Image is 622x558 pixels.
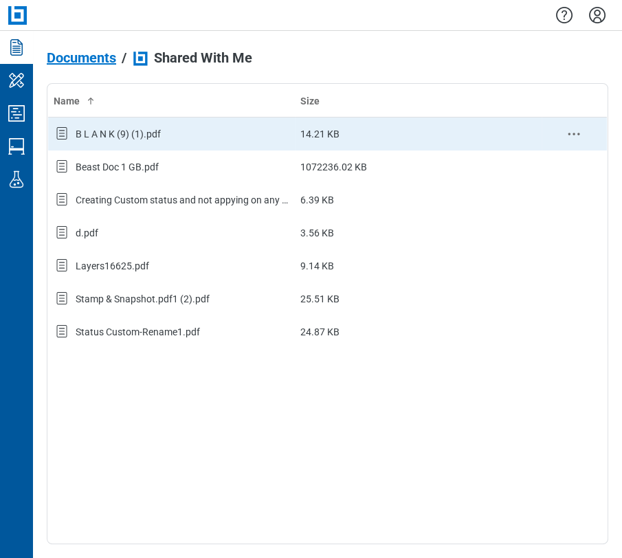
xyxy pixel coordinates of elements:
div: Status Custom-Rename1.pdf [76,325,200,339]
table: bb-data-table [47,84,608,348]
div: Stamp & Snapshot.pdf1 (2).pdf [76,292,210,306]
td: 3.56 KB [295,216,542,249]
div: Beast Doc 1 GB.pdf [76,160,159,174]
span: Documents [47,50,116,65]
div: d.pdf [76,226,98,240]
td: 24.87 KB [295,315,542,348]
td: 14.21 KB [295,118,542,150]
div: Size [300,94,536,108]
div: Layers16625.pdf [76,259,149,273]
svg: Documents [5,36,27,58]
div: B L A N K (9) (1).pdf [76,127,161,141]
td: 9.14 KB [295,249,542,282]
svg: Studio Sessions [5,135,27,157]
svg: Studio Projects [5,102,27,124]
div: Name [54,94,289,108]
button: context-menu [566,126,582,142]
button: Settings [586,3,608,27]
div: Creating Custom status and not appying on any markup.pdf [76,193,289,207]
svg: My Workspace [5,69,27,91]
div: / [122,50,126,65]
span: Shared With Me [154,50,252,65]
td: 25.51 KB [295,282,542,315]
td: 6.39 KB [295,183,542,216]
td: 1072236.02 KB [295,150,542,183]
svg: Labs [5,168,27,190]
